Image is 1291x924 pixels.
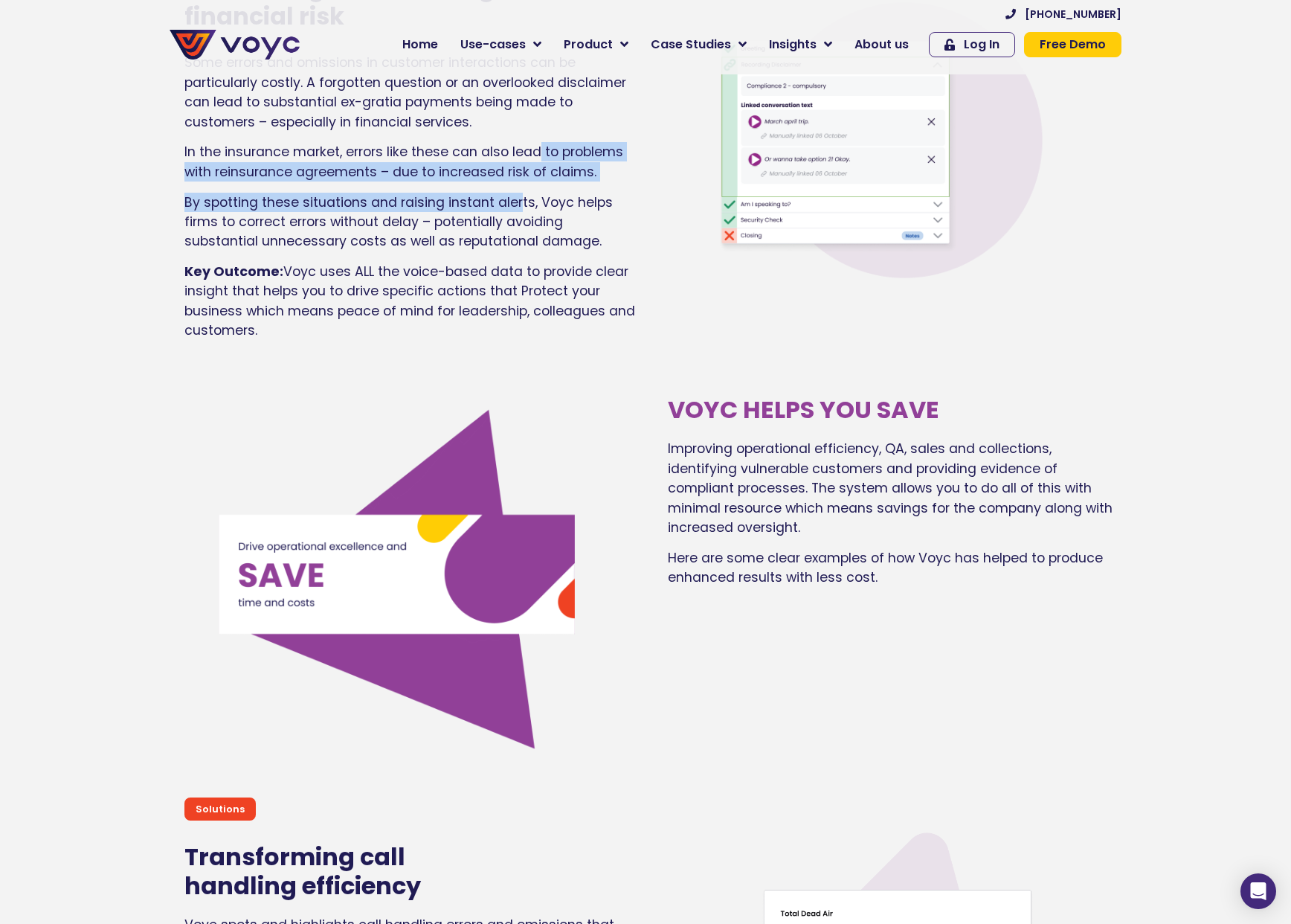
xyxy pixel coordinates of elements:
[668,439,1121,537] p: Improving operational efficiency, QA, sales and collections, identifying vulnerable customers and...
[196,802,245,816] p: Solutions
[184,262,638,341] p: Voyc uses ALL the voice-based data to provide clear insight that helps you to drive specific acti...
[391,30,449,60] a: Home
[170,30,300,60] img: voyc-full-logo
[184,142,638,182] p: In the insurance market, errors like these can also lead to problems with reinsurance agreements ...
[184,53,638,132] p: Some errors and omissions in customer interactions can be particularly costly. A forgotten questi...
[564,36,613,54] span: Product
[843,30,920,60] a: About us
[668,396,1121,424] h2: VOYC HELPS YOU SAVE
[306,309,376,324] a: Privacy Policy
[854,36,909,54] span: About us
[1240,873,1276,909] div: Open Intercom Messenger
[197,60,234,77] span: Phone
[651,36,731,54] span: Case Studies
[184,843,638,900] h2: Transforming call handling efficiency
[1025,9,1121,19] span: [PHONE_NUMBER]
[1024,32,1121,57] a: Free Demo
[640,30,758,60] a: Case Studies
[553,30,640,60] a: Product
[184,263,283,280] strong: Key Outcome:
[1005,9,1121,19] a: [PHONE_NUMBER]
[197,121,248,138] span: Job title
[449,30,553,60] a: Use-cases
[402,36,438,54] span: Home
[929,32,1015,57] a: Log In
[758,30,843,60] a: Insights
[668,548,1121,588] p: Here are some clear examples of how Voyc has helped to produce enhanced results with less cost.
[964,39,999,51] span: Log In
[460,36,526,54] span: Use-cases
[1040,39,1106,51] span: Free Demo
[184,193,638,251] p: By spotting these situations and raising instant alerts, Voyc helps firms to correct errors witho...
[769,36,817,54] span: Insights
